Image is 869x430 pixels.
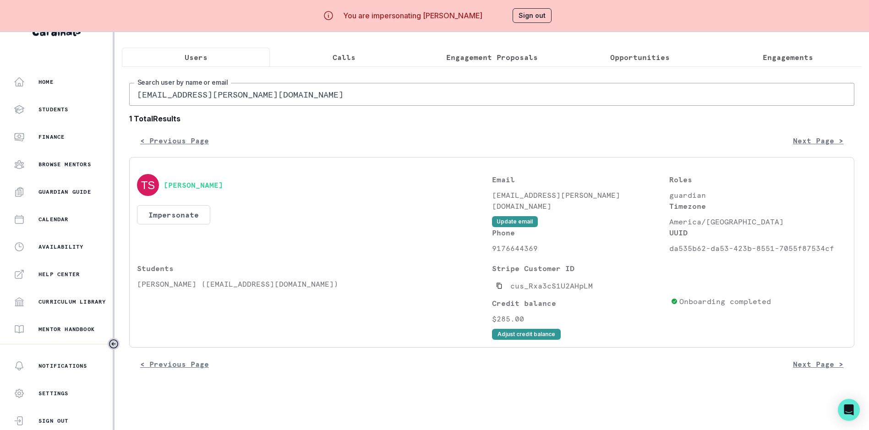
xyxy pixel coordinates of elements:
p: Users [185,52,208,63]
p: guardian [669,190,847,201]
button: Copied to clipboard [492,278,507,293]
p: 9176644369 [492,243,669,254]
p: da535b62-da53-423b-8551-7055f87534cf [669,243,847,254]
p: Curriculum Library [38,298,106,305]
p: Credit balance [492,298,667,309]
p: Guardian Guide [38,188,91,196]
button: Next Page > [782,131,854,150]
p: Engagements [763,52,813,63]
button: Update email [492,216,538,227]
p: Phone [492,227,669,238]
p: $285.00 [492,313,667,324]
p: Opportunities [610,52,670,63]
p: Email [492,174,669,185]
p: Sign Out [38,417,69,425]
p: You are impersonating [PERSON_NAME] [343,10,482,21]
p: Availability [38,243,83,250]
button: [PERSON_NAME] [164,180,223,190]
p: Stripe Customer ID [492,263,667,274]
p: Engagement Proposals [446,52,538,63]
p: America/[GEOGRAPHIC_DATA] [669,216,847,227]
button: < Previous Page [129,355,220,373]
p: [EMAIL_ADDRESS][PERSON_NAME][DOMAIN_NAME] [492,190,669,212]
button: Toggle sidebar [108,338,120,350]
b: 1 Total Results [129,113,854,124]
button: Sign out [513,8,552,23]
p: [PERSON_NAME] ([EMAIL_ADDRESS][DOMAIN_NAME]) [137,278,492,289]
button: Next Page > [782,355,854,373]
button: Impersonate [137,205,210,224]
p: Finance [38,133,65,141]
p: Help Center [38,271,80,278]
p: Roles [669,174,847,185]
p: Students [137,263,492,274]
p: Onboarding completed [679,296,771,307]
p: Calls [333,52,355,63]
p: Timezone [669,201,847,212]
p: UUID [669,227,847,238]
p: Browse Mentors [38,161,91,168]
p: Mentor Handbook [38,326,95,333]
p: cus_Rxa3cS1U2AHpLM [510,280,593,291]
p: Students [38,106,69,113]
p: Settings [38,390,69,397]
p: Calendar [38,216,69,223]
div: Open Intercom Messenger [838,399,860,421]
img: svg [137,174,159,196]
button: Adjust credit balance [492,329,561,340]
p: Home [38,78,54,86]
p: Notifications [38,362,87,370]
button: < Previous Page [129,131,220,150]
